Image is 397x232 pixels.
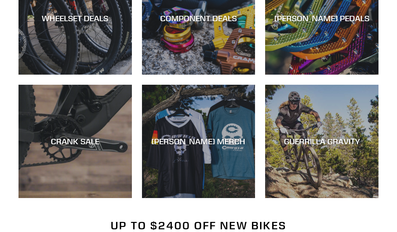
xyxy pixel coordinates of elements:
div: WHEELSET DEALS [19,13,132,23]
a: [PERSON_NAME] MERCH [142,85,255,198]
div: GUERRILLA GRAVITY [265,137,378,146]
div: [PERSON_NAME] MERCH [142,137,255,146]
div: COMPONENT DEALS [142,13,255,23]
a: CRANK SALE [19,85,132,198]
h2: Up to $2400 Off New Bikes [19,219,378,232]
a: GUERRILLA GRAVITY [265,85,378,198]
div: [PERSON_NAME] PEDALS [265,13,378,23]
div: CRANK SALE [19,137,132,146]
